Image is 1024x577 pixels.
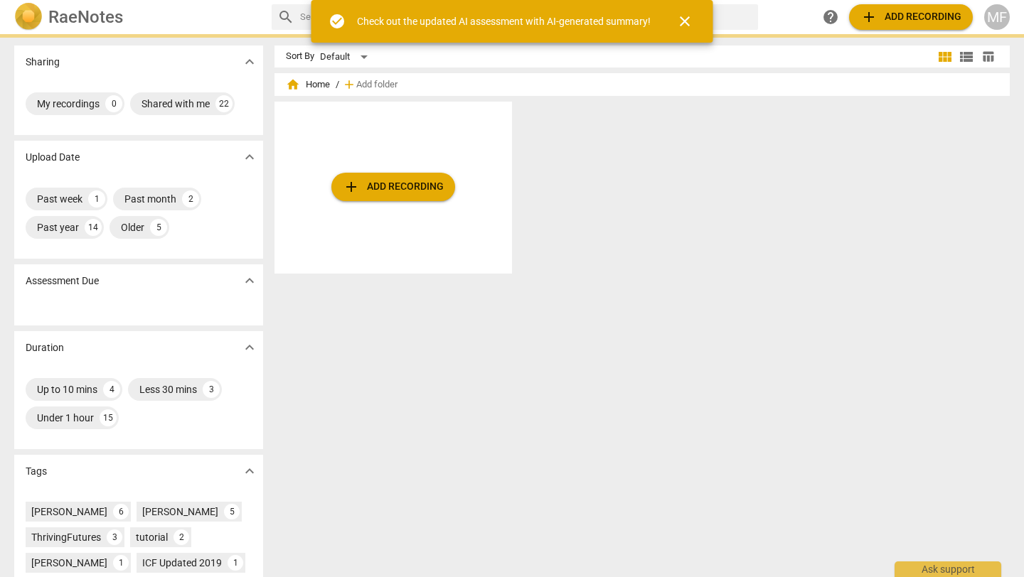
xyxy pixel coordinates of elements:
div: 15 [100,409,117,426]
button: MF [984,4,1010,30]
p: Sharing [26,55,60,70]
button: Close [668,4,702,38]
button: Tile view [934,46,956,68]
div: Shared with me [142,97,210,111]
button: Upload [331,173,455,201]
div: 3 [203,381,220,398]
span: Home [286,77,330,92]
div: Check out the updated AI assessment with AI-generated summary! [357,14,651,29]
button: List view [956,46,977,68]
button: Upload [849,4,973,30]
div: Default [320,45,373,68]
button: Show more [239,270,260,291]
span: add [860,9,878,26]
span: expand_more [241,339,258,356]
span: view_list [958,48,975,65]
span: expand_more [241,53,258,70]
div: Up to 10 mins [37,382,97,397]
button: Show more [239,460,260,482]
span: close [676,13,693,30]
span: / [336,80,339,90]
span: add [343,178,360,195]
div: 0 [105,95,122,112]
div: 2 [174,529,189,545]
div: Past week [37,192,82,206]
button: Show more [239,51,260,72]
span: search [277,9,294,26]
span: table_chart [981,50,995,63]
div: 6 [113,504,129,519]
div: 1 [113,555,129,571]
div: Past month [124,192,176,206]
div: 14 [85,219,102,236]
div: Sort By [286,51,314,62]
div: Under 1 hour [37,411,94,425]
a: Help [818,4,843,30]
span: add [342,77,356,92]
h2: RaeNotes [48,7,123,27]
div: 22 [215,95,233,112]
div: [PERSON_NAME] [142,505,218,519]
div: Less 30 mins [139,382,197,397]
span: help [822,9,839,26]
span: Add recording [343,178,444,195]
span: expand_more [241,463,258,480]
div: Past year [37,220,79,234]
span: Add recording [860,9,961,26]
p: Upload Date [26,150,80,165]
p: Tags [26,464,47,479]
span: check_circle [329,13,346,30]
div: ICF Updated 2019 [142,556,222,570]
div: 4 [103,381,120,398]
div: ThrivingFutures [31,530,101,544]
button: Table view [977,46,998,68]
a: LogoRaeNotes [14,3,260,31]
p: Assessment Due [26,274,99,288]
div: 5 [150,219,167,236]
div: 1 [228,555,243,571]
div: My recordings [37,97,100,111]
span: home [286,77,300,92]
div: tutorial [136,530,168,544]
div: 3 [107,529,122,545]
span: expand_more [241,272,258,289]
span: expand_more [241,149,258,166]
div: 1 [88,190,105,207]
button: Show more [239,337,260,358]
img: Logo [14,3,43,31]
input: Search [300,6,752,28]
button: Show more [239,146,260,168]
div: 5 [224,504,240,519]
p: Duration [26,340,64,355]
span: view_module [937,48,954,65]
div: [PERSON_NAME] [31,556,107,570]
div: 2 [182,190,199,207]
div: Older [121,220,144,234]
div: Ask support [895,561,1001,577]
div: [PERSON_NAME] [31,505,107,519]
span: Add folder [356,80,398,90]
